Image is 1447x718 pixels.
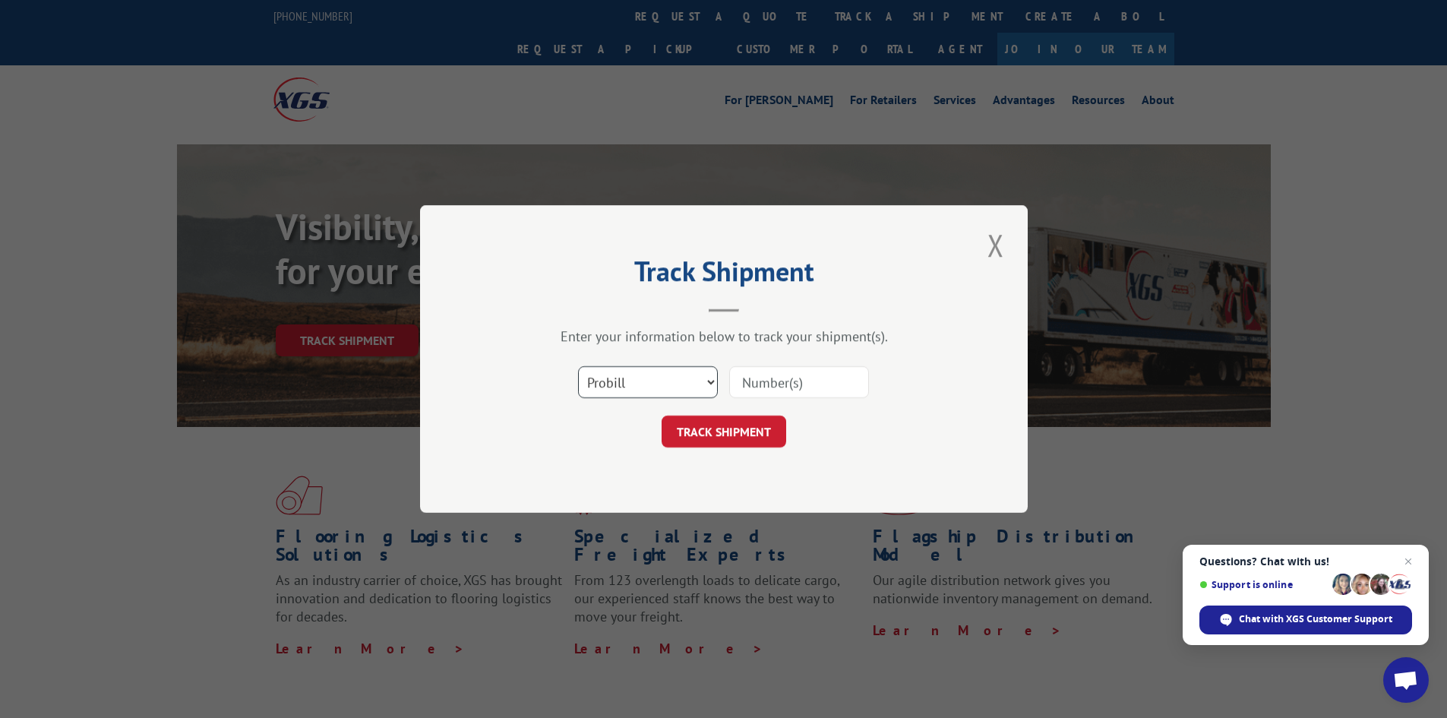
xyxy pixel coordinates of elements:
button: TRACK SHIPMENT [662,416,786,448]
span: Chat with XGS Customer Support [1239,612,1392,626]
a: Open chat [1383,657,1429,703]
button: Close modal [983,224,1009,266]
div: Enter your information below to track your shipment(s). [496,327,952,345]
h2: Track Shipment [496,261,952,289]
span: Support is online [1199,579,1327,590]
input: Number(s) [729,366,869,398]
span: Chat with XGS Customer Support [1199,606,1412,634]
span: Questions? Chat with us! [1199,555,1412,568]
